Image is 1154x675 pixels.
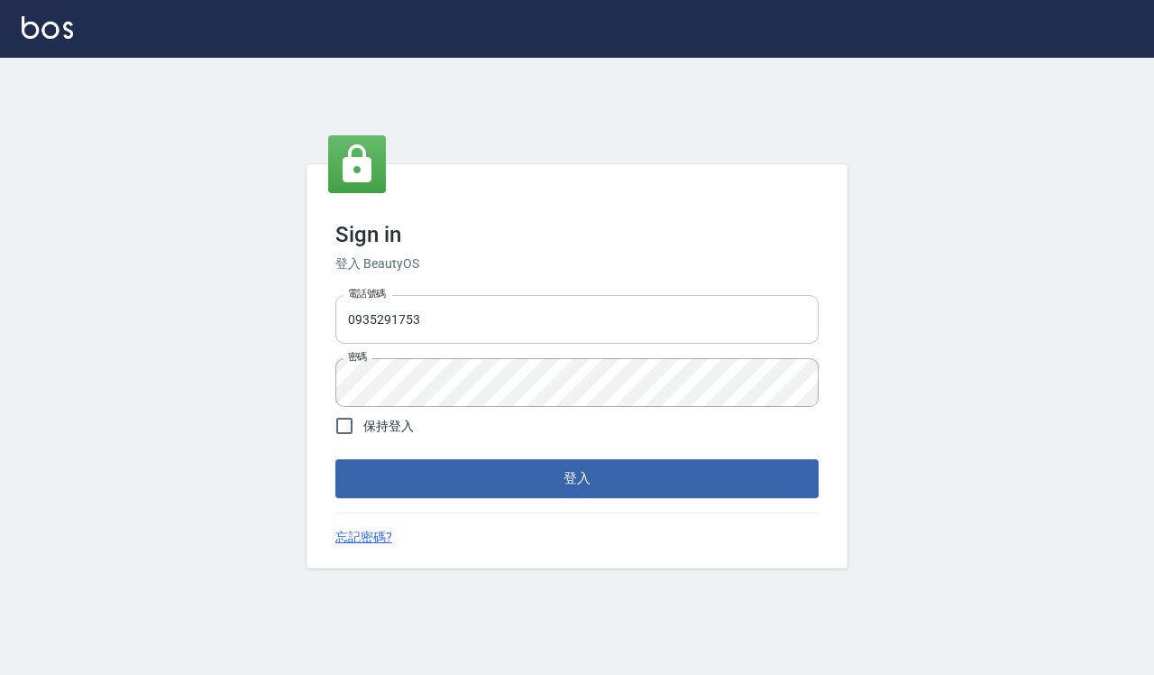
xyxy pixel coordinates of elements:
img: Logo [22,16,73,39]
label: 密碼 [348,350,367,364]
h3: Sign in [335,222,819,247]
a: 忘記密碼? [335,528,392,547]
span: 保持登入 [363,417,414,436]
h6: 登入 BeautyOS [335,254,819,273]
button: 登入 [335,459,819,497]
label: 電話號碼 [348,287,386,301]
